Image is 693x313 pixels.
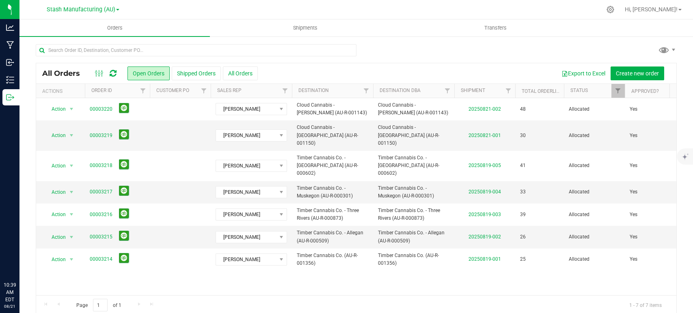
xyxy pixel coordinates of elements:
[297,207,368,222] span: Timber Cannabis Co. - Three Rivers (AU-R-000873)
[6,58,14,66] inline-svg: Inbound
[520,211,526,219] span: 39
[90,255,112,263] a: 00003214
[8,248,32,272] iframe: Resource center
[631,88,659,94] a: Approved?
[216,130,276,141] span: [PERSON_NAME]
[278,84,292,98] a: Filter
[611,84,625,98] a: Filter
[441,84,454,98] a: Filter
[44,254,66,265] span: Action
[502,84,515,98] a: Filter
[216,254,276,265] span: [PERSON_NAME]
[520,132,526,139] span: 30
[216,209,276,220] span: [PERSON_NAME]
[378,101,449,117] span: Cloud Cannabis - [PERSON_NAME] (AU-R-001143)
[623,299,668,311] span: 1 - 7 of 7 items
[630,162,637,169] span: Yes
[127,66,170,80] button: Open Orders
[210,19,400,36] a: Shipments
[44,209,66,220] span: Action
[630,255,637,263] span: Yes
[19,19,210,36] a: Orders
[44,232,66,243] span: Action
[297,154,368,178] span: Timber Cannabis Co. - [GEOGRAPHIC_DATA] (AU-R-000602)
[90,132,112,139] a: 00003219
[91,88,112,93] a: Order ID
[468,163,501,168] a: 20250819-005
[468,133,501,138] a: 20250821-001
[67,160,77,172] span: select
[297,252,368,267] span: Timber Cannabis Co. (AU-R-001356)
[44,130,66,141] span: Action
[6,24,14,32] inline-svg: Analytics
[569,162,620,169] span: Allocated
[520,233,526,241] span: 26
[520,188,526,196] span: 33
[468,106,501,112] a: 20250821-002
[297,124,368,147] span: Cloud Cannabis - [GEOGRAPHIC_DATA] (AU-R-001150)
[96,24,134,32] span: Orders
[6,93,14,101] inline-svg: Outbound
[47,6,115,13] span: Stash Manufacturing (AU)
[569,233,620,241] span: Allocated
[522,88,566,94] a: Total Orderlines
[380,88,421,93] a: Destination DBA
[630,211,637,219] span: Yes
[569,211,620,219] span: Allocated
[473,24,518,32] span: Transfers
[520,105,526,113] span: 48
[67,187,77,198] span: select
[569,188,620,196] span: Allocated
[136,84,150,98] a: Filter
[461,88,485,93] a: Shipment
[605,6,615,13] div: Manage settings
[172,66,221,80] button: Shipped Orders
[90,105,112,113] a: 00003220
[520,255,526,263] span: 25
[42,88,82,94] div: Actions
[44,160,66,172] span: Action
[468,256,501,262] a: 20250819-001
[6,41,14,49] inline-svg: Manufacturing
[400,19,591,36] a: Transfers
[468,212,501,217] a: 20250819-003
[216,187,276,198] span: [PERSON_NAME]
[67,103,77,115] span: select
[67,232,77,243] span: select
[630,132,637,139] span: Yes
[378,184,449,200] span: Timber Cannabis Co. - Muskegon (AU-R-000301)
[67,254,77,265] span: select
[90,233,112,241] a: 00003215
[42,69,88,78] span: All Orders
[217,88,242,93] a: Sales Rep
[93,299,108,311] input: 1
[197,84,211,98] a: Filter
[468,189,501,195] a: 20250819-004
[4,303,16,309] p: 08/21
[630,188,637,196] span: Yes
[298,88,329,93] a: Destination
[378,229,449,244] span: Timber Cannabis Co. - Allegan (AU-R-000509)
[67,209,77,220] span: select
[67,130,77,141] span: select
[378,207,449,222] span: Timber Cannabis Co. - Three Rivers (AU-R-000873)
[378,124,449,147] span: Cloud Cannabis - [GEOGRAPHIC_DATA] (AU-R-001150)
[520,162,526,169] span: 41
[556,66,611,80] button: Export to Excel
[223,66,258,80] button: All Orders
[156,88,189,93] a: Customer PO
[90,211,112,219] a: 00003216
[570,88,588,93] a: Status
[297,184,368,200] span: Timber Cannabis Co. - Muskegon (AU-R-000301)
[630,105,637,113] span: Yes
[44,103,66,115] span: Action
[360,84,373,98] a: Filter
[611,66,664,80] button: Create new order
[36,44,356,56] input: Search Order ID, Destination, Customer PO...
[4,281,16,303] p: 10:39 AM EDT
[216,103,276,115] span: [PERSON_NAME]
[378,154,449,178] span: Timber Cannabis Co. - [GEOGRAPHIC_DATA] (AU-R-000602)
[569,132,620,139] span: Allocated
[90,188,112,196] a: 00003217
[625,6,678,13] span: Hi, [PERSON_NAME]!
